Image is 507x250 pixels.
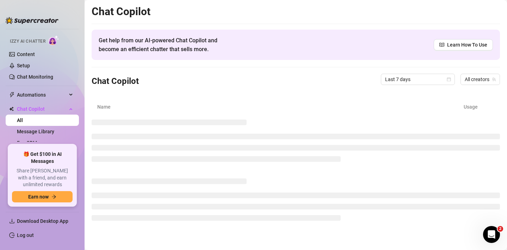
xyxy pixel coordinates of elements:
[12,151,73,165] span: 🎁 Get $100 in AI Messages
[497,226,503,232] span: 2
[6,17,58,24] img: logo-BBDzfeDw.svg
[492,77,496,81] span: team
[9,218,15,224] span: download
[439,42,444,47] span: read
[99,36,234,54] span: Get help from our AI-powered Chat Copilot and become an efficient chatter that sells more.
[48,35,59,45] img: AI Chatter
[9,92,15,98] span: thunderbolt
[17,232,34,238] a: Log out
[17,140,37,146] a: Fan CRM
[92,76,139,87] h3: Chat Copilot
[464,103,494,111] article: Usage
[385,74,451,85] span: Last 7 days
[17,103,67,115] span: Chat Copilot
[12,167,73,188] span: Share [PERSON_NAME] with a friend, and earn unlimited rewards
[434,39,493,50] a: Learn How To Use
[17,63,30,68] a: Setup
[17,218,68,224] span: Download Desktop App
[17,74,53,80] a: Chat Monitoring
[483,226,500,243] iframe: Intercom live chat
[28,194,49,200] span: Earn now
[17,89,67,100] span: Automations
[12,191,73,202] button: Earn nowarrow-right
[9,106,14,111] img: Chat Copilot
[447,41,487,49] span: Learn How To Use
[447,77,451,81] span: calendar
[465,74,496,85] span: All creators
[17,51,35,57] a: Content
[17,117,23,123] a: All
[10,38,45,45] span: Izzy AI Chatter
[97,103,464,111] article: Name
[17,129,54,134] a: Message Library
[51,194,56,199] span: arrow-right
[92,5,500,18] h2: Chat Copilot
